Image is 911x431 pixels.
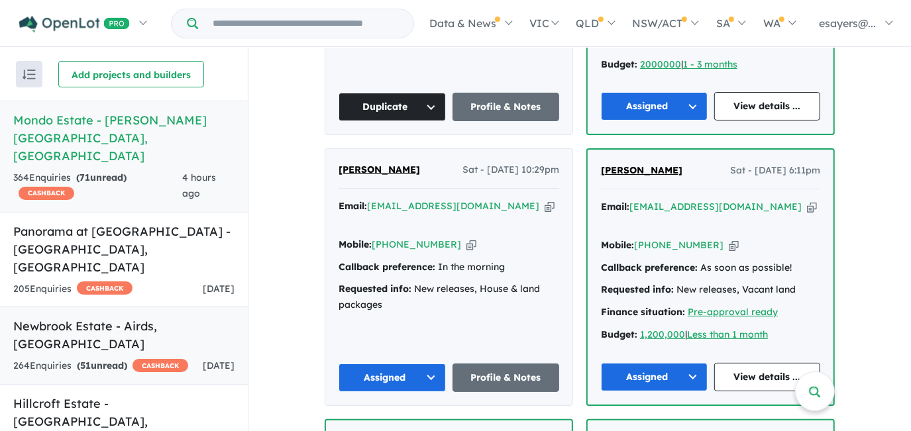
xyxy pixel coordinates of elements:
[58,61,204,87] button: Add projects and builders
[714,92,821,120] a: View details ...
[601,260,820,276] div: As soon as possible!
[629,201,802,213] a: [EMAIL_ADDRESS][DOMAIN_NAME]
[545,199,555,213] button: Copy
[339,162,420,178] a: [PERSON_NAME]
[601,306,685,318] strong: Finance situation:
[339,200,367,212] strong: Email:
[339,283,411,295] strong: Requested info:
[601,363,708,391] button: Assigned
[77,281,133,295] span: CASHBACK
[453,363,560,392] a: Profile & Notes
[19,16,130,32] img: Openlot PRO Logo White
[182,171,216,199] span: 4 hours ago
[80,171,90,183] span: 71
[201,9,411,38] input: Try estate name, suburb, builder or developer
[601,57,820,73] div: |
[339,164,420,175] span: [PERSON_NAME]
[80,359,91,371] span: 51
[462,162,559,178] span: Sat - [DATE] 10:29pm
[688,306,778,318] a: Pre-approval ready
[730,163,820,179] span: Sat - [DATE] 6:11pm
[601,239,634,251] strong: Mobile:
[601,163,682,179] a: [PERSON_NAME]
[13,358,188,374] div: 264 Enquir ies
[601,262,698,273] strong: Callback preference:
[339,93,446,121] button: Duplicate
[76,171,127,183] strong: ( unread)
[13,222,235,276] h5: Panorama at [GEOGRAPHIC_DATA] - [GEOGRAPHIC_DATA] , [GEOGRAPHIC_DATA]
[819,17,876,30] span: esayers@...
[687,328,768,340] a: Less than 1 month
[203,359,235,371] span: [DATE]
[466,238,476,252] button: Copy
[601,58,637,70] strong: Budget:
[19,187,74,200] span: CASHBACK
[367,200,539,212] a: [EMAIL_ADDRESS][DOMAIN_NAME]
[77,359,127,371] strong: ( unread)
[601,328,637,340] strong: Budget:
[339,363,446,392] button: Assigned
[640,58,681,70] a: 2000000
[203,283,235,295] span: [DATE]
[640,328,685,340] a: 1,200,000
[339,261,435,273] strong: Callback preference:
[601,283,674,295] strong: Requested info:
[601,164,682,176] span: [PERSON_NAME]
[601,92,708,120] button: Assigned
[601,201,629,213] strong: Email:
[339,260,559,275] div: In the morning
[807,200,817,214] button: Copy
[13,317,235,353] h5: Newbrook Estate - Airds , [GEOGRAPHIC_DATA]
[372,238,461,250] a: [PHONE_NUMBER]
[601,282,820,298] div: New releases, Vacant land
[714,363,821,391] a: View details ...
[339,281,559,313] div: New releases, House & land packages
[13,111,235,165] h5: Mondo Estate - [PERSON_NAME][GEOGRAPHIC_DATA] , [GEOGRAPHIC_DATA]
[729,238,739,252] button: Copy
[13,281,133,297] div: 205 Enquir ies
[339,238,372,250] strong: Mobile:
[683,58,737,70] a: 1 - 3 months
[23,70,36,79] img: sort.svg
[601,327,820,343] div: |
[453,93,560,121] a: Profile & Notes
[13,170,182,202] div: 364 Enquir ies
[601,20,818,48] a: Deposit ready, Pre-approval ready
[634,239,723,251] a: [PHONE_NUMBER]
[133,359,188,372] span: CASHBACK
